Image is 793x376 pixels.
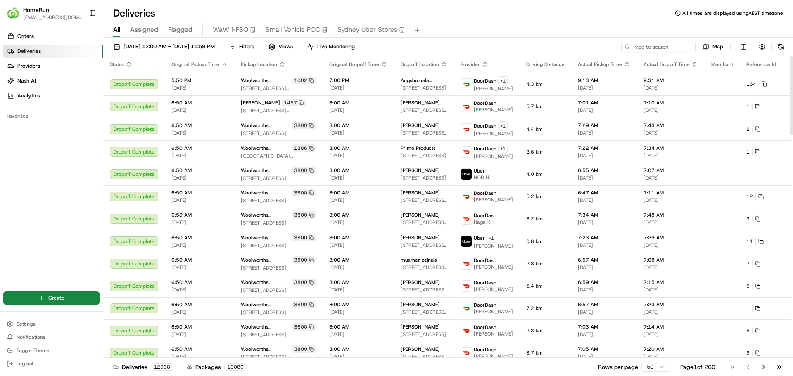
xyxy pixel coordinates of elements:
span: [PERSON_NAME] [474,286,513,293]
span: 6:50 AM [171,257,228,263]
span: [PERSON_NAME] [401,324,440,330]
span: [STREET_ADDRESS][PERSON_NAME] [401,242,447,248]
div: 3800 [292,345,316,353]
span: Angshumala [PERSON_NAME] [401,77,447,84]
span: [DATE] [578,353,630,360]
span: [STREET_ADDRESS] [241,354,316,360]
span: [DATE] [329,309,387,315]
span: [STREET_ADDRESS][PERSON_NAME] [401,197,447,203]
span: Woolworths [GEOGRAPHIC_DATA] (VDOS) [241,122,290,129]
span: 8:00 AM [329,234,387,241]
span: [DATE] [578,242,630,248]
span: [STREET_ADDRESS] [241,309,316,316]
span: [DATE] [643,175,698,181]
span: [DATE] [329,175,387,181]
span: [STREET_ADDRESS][PERSON_NAME][PERSON_NAME] [401,219,447,226]
button: 1 [746,305,760,312]
span: [EMAIL_ADDRESS][DOMAIN_NAME] [23,14,82,21]
span: [PERSON_NAME] [401,99,440,106]
button: 11 [746,238,764,245]
span: [STREET_ADDRESS] [401,85,447,91]
span: [PERSON_NAME] [401,346,440,352]
span: 8:00 AM [329,167,387,174]
div: 3800 [292,323,316,331]
span: 7:23 AM [578,234,630,241]
span: [STREET_ADDRESS] [241,175,316,182]
span: [DATE] [578,85,630,91]
div: Packages [187,363,247,371]
span: 5.2 km [526,193,565,200]
span: DoorDash [474,190,496,196]
span: [DATE] [643,264,698,271]
span: 7:05 AM [578,346,630,352]
span: muamer zejnula [401,257,437,263]
span: Nash AI [17,77,36,85]
span: DoorDash [474,123,496,129]
span: [PERSON_NAME] [401,122,440,129]
span: [STREET_ADDRESS] [241,242,316,249]
span: 6:50 AM [171,99,228,106]
button: 12 [746,193,764,200]
a: Providers [3,59,103,73]
button: Filters [226,41,258,52]
span: [PERSON_NAME] [474,196,513,203]
img: doordash_logo_v2.png [461,258,472,269]
span: [STREET_ADDRESS] [241,331,316,338]
span: 7.2 km [526,305,565,312]
span: 6:57 AM [578,301,630,308]
div: Page 1 of 260 [680,363,715,371]
div: Favorites [3,109,100,123]
span: Woolworths [GEOGRAPHIC_DATA] [241,145,290,151]
span: [PERSON_NAME] [474,106,513,113]
img: uber-new-logo.jpeg [461,169,472,180]
span: Woolworths [GEOGRAPHIC_DATA] (VDOS) [241,212,290,218]
img: HomeRun [7,7,20,20]
span: Woolworths [GEOGRAPHIC_DATA] (VDOS) [241,346,290,352]
div: Deliveries [113,363,173,371]
span: 5.4 km [526,283,565,289]
img: doordash_logo_v2.png [461,101,472,112]
span: 6:50 AM [171,167,228,174]
span: Woolworths [GEOGRAPHIC_DATA] (VDOS) [241,257,290,263]
span: 7:20 AM [643,346,698,352]
span: Naga K. [474,219,496,225]
span: [DATE] [643,242,698,248]
span: 5.7 km [526,103,565,110]
span: 8:00 AM [329,99,387,106]
img: doordash_logo_v2.png [461,348,472,358]
span: [PERSON_NAME] [401,167,440,174]
span: 6:50 AM [171,234,228,241]
img: doordash_logo_v2.png [461,213,472,224]
div: 3800 [292,279,316,286]
span: 3.7 km [526,350,565,356]
button: +1 [487,234,496,243]
span: Analytics [17,92,40,99]
span: [STREET_ADDRESS] [241,287,316,293]
span: 9:13 AM [578,77,630,84]
div: 3800 [292,256,316,264]
span: Woolworths [GEOGRAPHIC_DATA] (VDOS) [241,301,290,308]
img: doordash_logo_v2.png [461,303,472,314]
p: Rows per page [598,363,638,371]
span: Woolworths [GEOGRAPHIC_DATA] (VDOS) [241,167,290,174]
span: [DATE] [578,130,630,136]
span: 6:50 AM [171,346,228,352]
span: 8:00 AM [329,212,387,218]
div: 3800 [292,301,316,308]
span: Uber [474,168,485,174]
span: Live Monitoring [317,43,355,50]
span: [DATE] [171,175,228,181]
span: [DATE] [329,152,387,159]
button: Live Monitoring [304,41,359,52]
div: 1457 [282,99,306,106]
span: [DATE] [578,331,630,338]
img: doordash_logo_v2.png [461,325,472,336]
span: [PERSON_NAME] [474,130,513,137]
span: [DATE] [171,85,228,91]
button: [DATE] 12:00 AM - [DATE] 11:59 PM [110,41,218,52]
img: doordash_logo_v2.png [461,79,472,90]
span: [DATE] [329,130,387,136]
span: DoorDash [474,257,496,264]
div: 3800 [292,189,316,196]
span: [STREET_ADDRESS][PERSON_NAME] [401,264,447,271]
